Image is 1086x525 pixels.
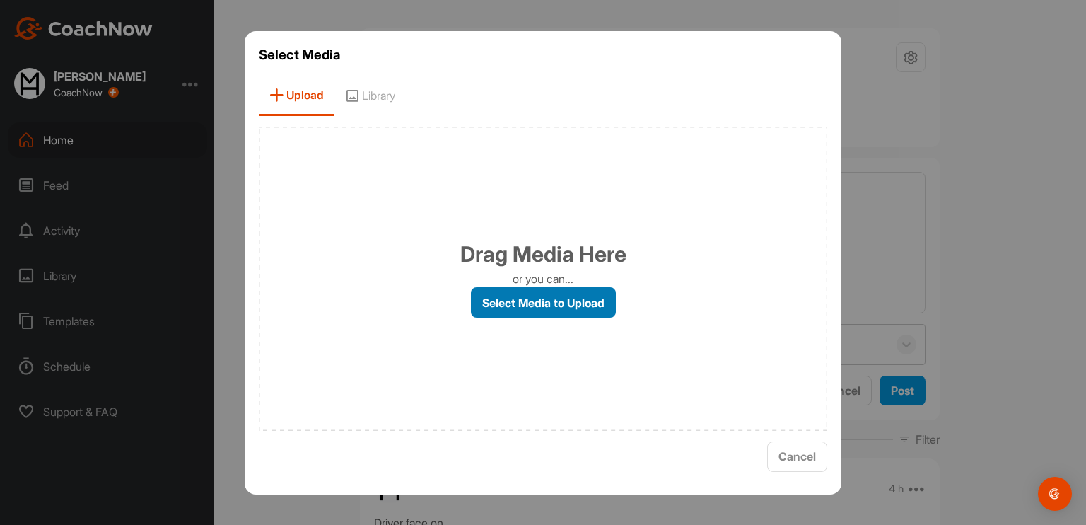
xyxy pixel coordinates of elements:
span: Upload [259,76,334,116]
h3: Select Media [259,45,827,65]
h1: Drag Media Here [460,238,626,270]
div: Open Intercom Messenger [1038,477,1072,511]
p: or you can... [513,270,573,287]
span: Library [334,76,406,116]
label: Select Media to Upload [471,287,616,318]
span: Cancel [778,449,816,463]
button: Cancel [767,442,827,472]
